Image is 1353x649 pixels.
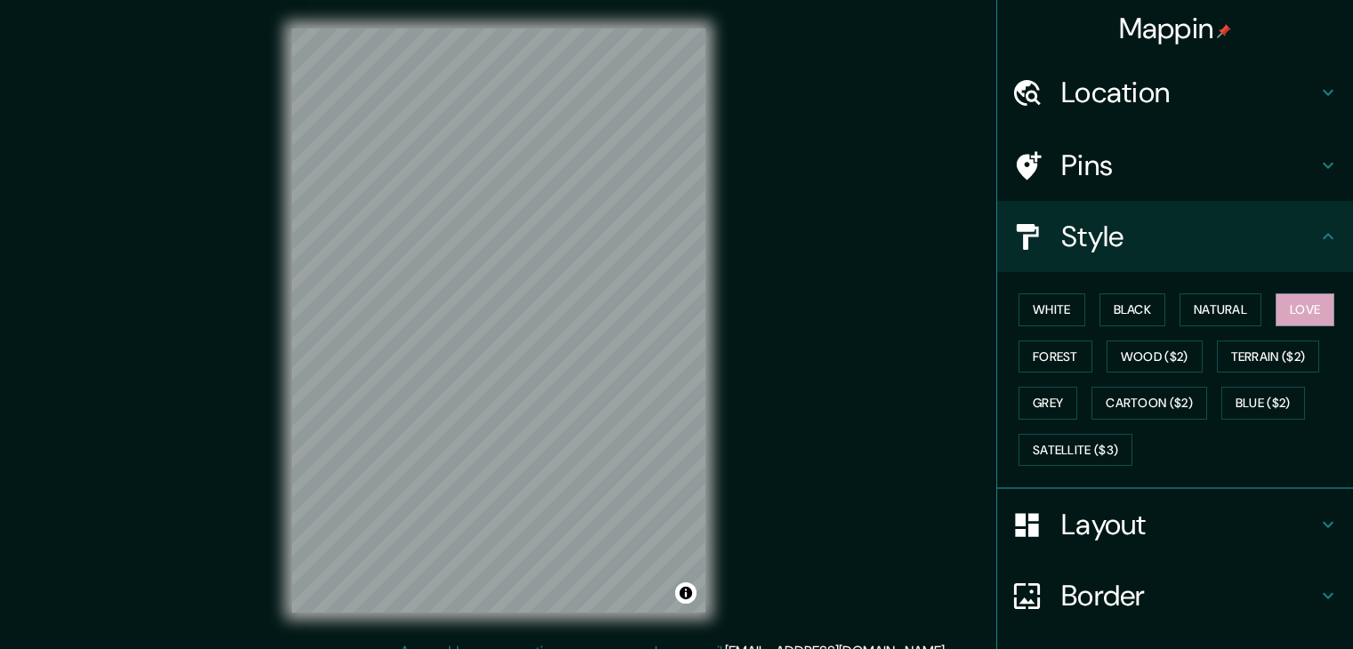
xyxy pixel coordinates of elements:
[1119,11,1232,46] h4: Mappin
[1195,580,1333,629] iframe: Help widget launcher
[1217,341,1320,373] button: Terrain ($2)
[1217,24,1231,38] img: pin-icon.png
[675,582,697,604] button: Toggle attribution
[1107,341,1203,373] button: Wood ($2)
[1019,434,1132,467] button: Satellite ($3)
[1061,148,1317,183] h4: Pins
[1061,507,1317,542] h4: Layout
[997,130,1353,201] div: Pins
[1099,293,1166,326] button: Black
[1180,293,1261,326] button: Natural
[1221,387,1305,420] button: Blue ($2)
[997,57,1353,128] div: Location
[997,489,1353,560] div: Layout
[1276,293,1334,326] button: Love
[1061,578,1317,613] h4: Border
[1019,341,1092,373] button: Forest
[1019,293,1085,326] button: White
[997,201,1353,272] div: Style
[997,560,1353,631] div: Border
[1091,387,1207,420] button: Cartoon ($2)
[292,28,705,613] canvas: Map
[1019,387,1077,420] button: Grey
[1061,75,1317,110] h4: Location
[1061,219,1317,254] h4: Style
